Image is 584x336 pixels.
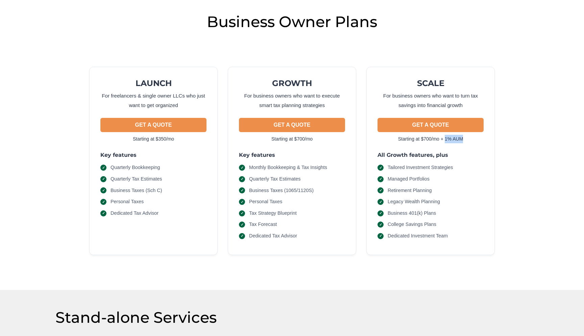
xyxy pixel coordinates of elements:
h3: Key features [239,151,345,159]
p: For freelancers & single owner LLCs who just want to get organized [100,91,206,110]
span: Business Taxes (Sch C) [111,187,162,194]
span: Personal Taxes [249,198,282,206]
span: Dedicated Tax Advisor [249,232,297,240]
span: Managed Portfolios [388,175,430,183]
span: Legacy Wealth Planning [388,198,440,206]
p: Starting at $700/mo [239,135,345,143]
p: For business owners who want to turn tax savings into financial growth [378,91,484,110]
h2: Stand-alone Services [55,308,310,327]
span: Tailored Investment Strategies [388,164,453,171]
span: Quarterly Tax Estimates [249,175,301,183]
p: For business owners who want to execute smart tax planning strategies [239,91,345,110]
h3: All Growth features, plus [378,151,484,159]
span: Retirement Planning [388,187,432,194]
h3: Key features [100,151,206,159]
h2: SCALE [378,78,484,88]
p: Starting at $700/mo + 1% AUM [378,135,484,143]
span: Monthly Bookkeeping & Tax Insights [249,164,327,171]
button: GET A QUOTE [100,118,206,132]
h2: LAUNCH [100,78,206,88]
span: College Savings Plans [388,221,436,228]
span: Quarterly Bookkeeping [111,164,160,171]
span: Business Taxes (1065/1120S) [249,187,314,194]
span: Personal Taxes [111,198,144,206]
button: GET A QUOTE [378,118,484,132]
span: Tax Forecast [249,221,277,228]
span: Tax Strategy Blueprint [249,210,297,217]
span: Dedicated Tax Advisor [111,210,159,217]
span: Quarterly Tax Estimates [111,175,162,183]
span: Dedicated Investment Team [388,232,448,240]
span: Business 401(k) Plans [388,210,436,217]
h2: Business Owner Plans [55,12,529,31]
p: Starting at $350/mo [100,135,206,143]
h2: GROWTH [239,78,345,88]
button: GET A QUOTE [239,118,345,132]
